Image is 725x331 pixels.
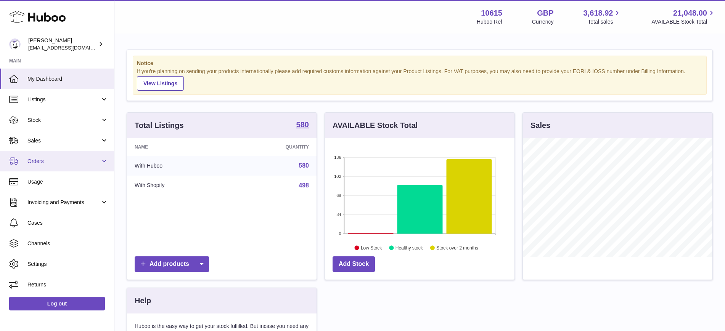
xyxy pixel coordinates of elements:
[651,18,716,26] span: AVAILABLE Stock Total
[27,178,108,185] span: Usage
[673,8,707,18] span: 21,048.00
[584,8,613,18] span: 3,618.92
[27,96,100,103] span: Listings
[537,8,553,18] strong: GBP
[651,8,716,26] a: 21,048.00 AVAILABLE Stock Total
[27,261,108,268] span: Settings
[28,37,97,51] div: [PERSON_NAME]
[477,18,502,26] div: Huboo Ref
[27,199,100,206] span: Invoicing and Payments
[588,18,622,26] span: Total sales
[532,18,554,26] div: Currency
[481,8,502,18] strong: 10615
[27,137,100,144] span: Sales
[27,158,100,165] span: Orders
[584,8,622,26] a: 3,618.92 Total sales
[27,281,108,288] span: Returns
[9,38,21,50] img: fulfillment@fable.com
[27,117,100,124] span: Stock
[9,297,105,310] a: Log out
[28,45,112,51] span: [EMAIL_ADDRESS][DOMAIN_NAME]
[27,75,108,83] span: My Dashboard
[27,219,108,227] span: Cases
[27,240,108,247] span: Channels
